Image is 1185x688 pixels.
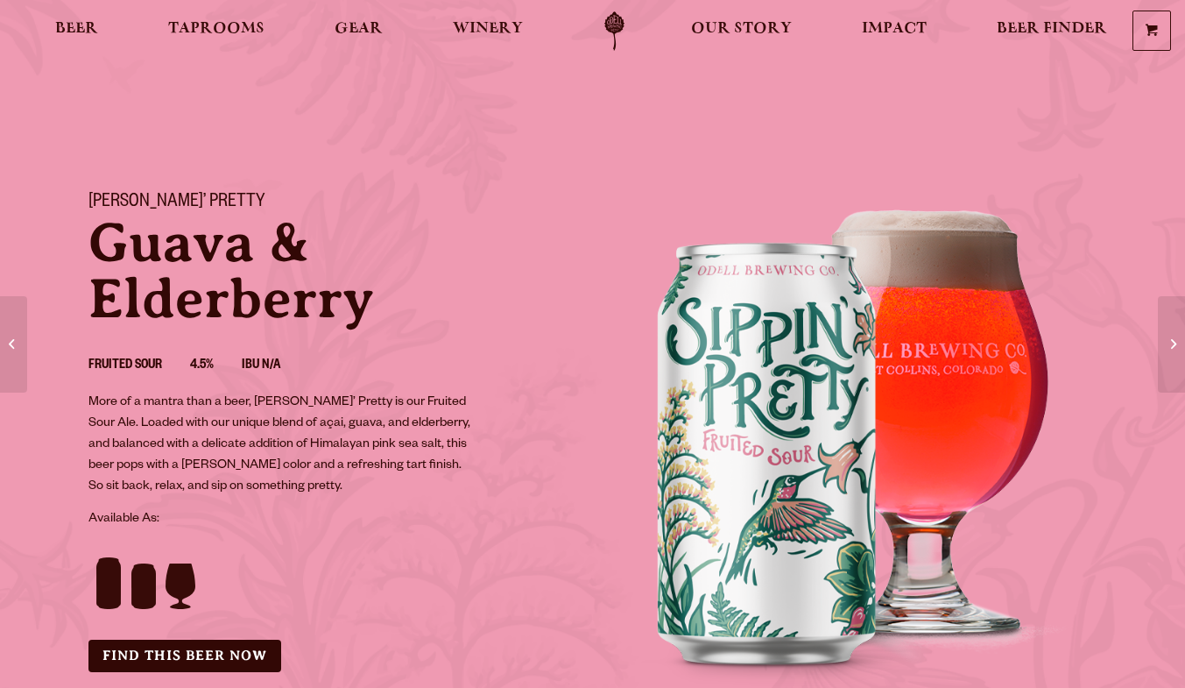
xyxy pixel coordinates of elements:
[88,355,190,378] li: Fruited Sour
[862,22,927,36] span: Impact
[44,11,109,51] a: Beer
[88,192,572,215] h1: [PERSON_NAME]’ Pretty
[190,355,242,378] li: 4.5%
[985,11,1118,51] a: Beer Finder
[850,11,938,51] a: Impact
[441,11,534,51] a: Winery
[691,22,792,36] span: Our Story
[88,509,572,530] p: Available As:
[242,355,308,378] li: IBU N/A
[335,22,383,36] span: Gear
[168,22,265,36] span: Taprooms
[88,393,476,498] p: More of a mantra than a beer, [PERSON_NAME]’ Pretty is our Fruited Sour Ale. Loaded with our uniq...
[582,11,647,51] a: Odell Home
[997,22,1107,36] span: Beer Finder
[88,215,572,327] p: Guava & Elderberry
[680,11,803,51] a: Our Story
[88,640,281,672] a: Find this Beer Now
[55,22,98,36] span: Beer
[157,11,276,51] a: Taprooms
[323,11,394,51] a: Gear
[453,22,523,36] span: Winery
